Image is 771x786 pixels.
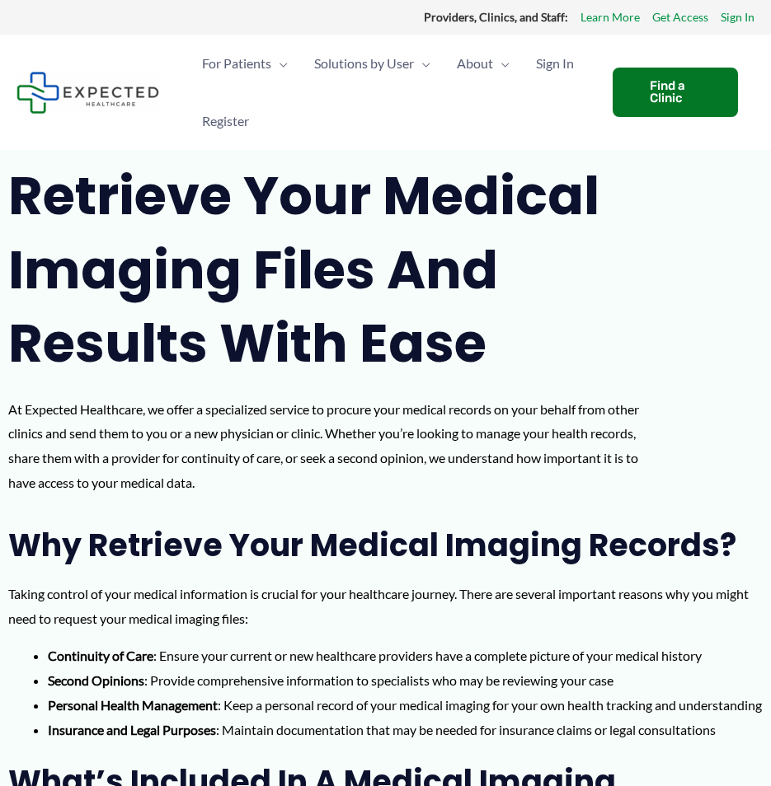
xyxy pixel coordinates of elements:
[48,693,763,718] li: : Keep a personal record of your medical imaging for your own health tracking and understanding
[301,35,444,92] a: Solutions by UserMenu Toggle
[48,722,216,737] strong: Insurance and Legal Purposes
[48,697,218,713] strong: Personal Health Management
[652,7,708,28] a: Get Access
[493,35,510,92] span: Menu Toggle
[8,525,763,565] h2: Why Retrieve Your Medical Imaging Records?
[48,668,763,693] li: : Provide comprehensive information to specialists who may be reviewing your case
[189,35,301,92] a: For PatientsMenu Toggle
[48,672,144,688] strong: Second Opinions
[189,35,596,150] nav: Primary Site Navigation
[424,10,568,24] strong: Providers, Clinics, and Staff:
[613,68,738,117] a: Find a Clinic
[48,648,153,663] strong: Continuity of Care
[8,582,763,630] p: Taking control of your medical information is crucial for your healthcare journey. There are seve...
[314,35,414,92] span: Solutions by User
[16,72,159,114] img: Expected Healthcare Logo - side, dark font, small
[457,35,493,92] span: About
[414,35,430,92] span: Menu Toggle
[202,92,249,150] span: Register
[48,718,763,742] li: : Maintain documentation that may be needed for insurance claims or legal consultations
[581,7,640,28] a: Learn More
[8,159,664,381] h1: Retrieve Your Medical Imaging Files and Results with Ease
[523,35,587,92] a: Sign In
[8,397,664,495] p: At Expected Healthcare, we offer a specialized service to procure your medical records on your be...
[271,35,288,92] span: Menu Toggle
[189,92,262,150] a: Register
[536,35,574,92] span: Sign In
[721,7,755,28] a: Sign In
[444,35,523,92] a: AboutMenu Toggle
[48,643,763,668] li: : Ensure your current or new healthcare providers have a complete picture of your medical history
[202,35,271,92] span: For Patients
